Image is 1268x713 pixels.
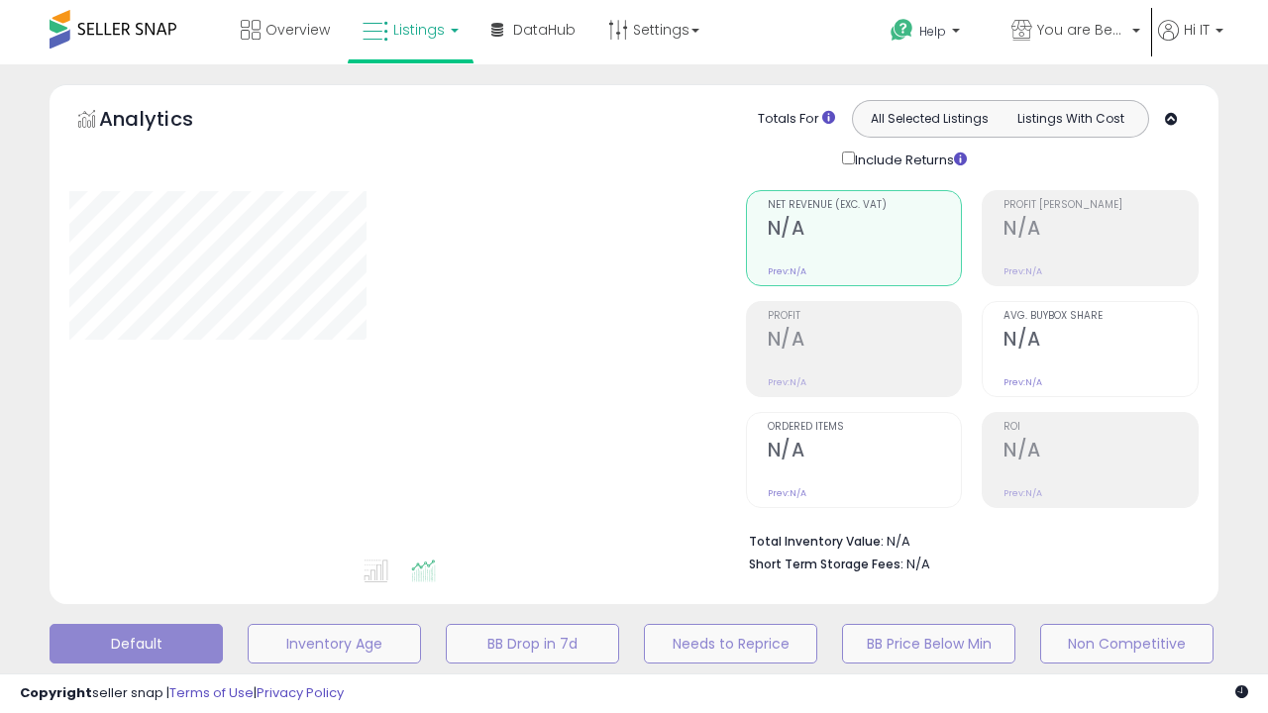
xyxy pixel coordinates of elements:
[768,487,806,499] small: Prev: N/A
[644,624,817,663] button: Needs to Reprice
[875,3,994,64] a: Help
[827,148,991,170] div: Include Returns
[1004,487,1042,499] small: Prev: N/A
[513,20,576,40] span: DataHub
[768,311,962,322] span: Profit
[1184,20,1210,40] span: Hi IT
[1004,439,1198,465] h2: N/A
[749,533,884,550] b: Total Inventory Value:
[1004,217,1198,244] h2: N/A
[50,624,223,663] button: Default
[393,20,445,40] span: Listings
[858,106,1001,132] button: All Selected Listings
[446,624,619,663] button: BB Drop in 7d
[1004,200,1198,211] span: Profit [PERSON_NAME]
[758,110,835,129] div: Totals For
[265,20,330,40] span: Overview
[1158,20,1223,64] a: Hi IT
[768,376,806,388] small: Prev: N/A
[749,556,903,572] b: Short Term Storage Fees:
[749,528,1185,552] li: N/A
[768,217,962,244] h2: N/A
[768,328,962,355] h2: N/A
[768,200,962,211] span: Net Revenue (Exc. VAT)
[99,105,232,138] h5: Analytics
[1000,106,1142,132] button: Listings With Cost
[1004,265,1042,277] small: Prev: N/A
[1040,624,1214,663] button: Non Competitive
[768,422,962,433] span: Ordered Items
[257,683,344,702] a: Privacy Policy
[1004,311,1198,322] span: Avg. Buybox Share
[1004,422,1198,433] span: ROI
[906,555,930,573] span: N/A
[768,439,962,465] h2: N/A
[20,684,344,703] div: seller snap | |
[842,624,1015,663] button: BB Price Below Min
[20,683,92,702] strong: Copyright
[1037,20,1126,40] span: You are Beautiful ([GEOGRAPHIC_DATA])
[169,683,254,702] a: Terms of Use
[768,265,806,277] small: Prev: N/A
[919,23,946,40] span: Help
[1004,376,1042,388] small: Prev: N/A
[890,18,914,43] i: Get Help
[1004,328,1198,355] h2: N/A
[248,624,421,663] button: Inventory Age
